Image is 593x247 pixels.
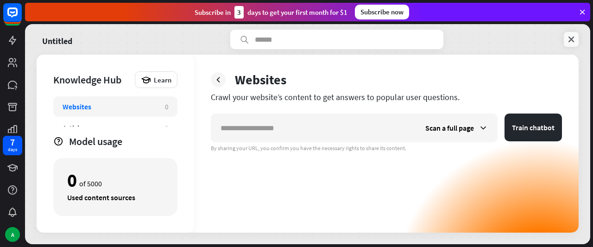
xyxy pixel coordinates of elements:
a: 7 days [3,136,22,155]
div: Knowledge Hub [53,73,130,86]
div: Crawl your website’s content to get answers to popular user questions. [211,92,562,102]
div: days [8,146,17,153]
div: 7 [10,138,15,146]
div: Subscribe in days to get your first month for $1 [195,6,347,19]
div: Model usage [69,135,177,148]
div: 0 [165,102,168,111]
div: A [5,227,20,242]
div: 0 [67,172,77,188]
div: Websites [63,102,91,111]
button: Open LiveChat chat widget [7,4,35,32]
div: Subscribe now [355,5,409,19]
span: Scan a full page [425,123,474,133]
div: Used content sources [67,193,164,202]
div: 0 [165,124,168,133]
button: Train chatbot [505,114,562,141]
div: of 5000 [67,172,164,188]
div: Articles [63,123,86,133]
div: Websites [235,71,286,88]
div: 3 [234,6,244,19]
span: Learn [154,76,171,84]
div: By sharing your URL, you confirm you have the necessary rights to share its content. [211,145,562,152]
a: Untitled [42,30,72,49]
